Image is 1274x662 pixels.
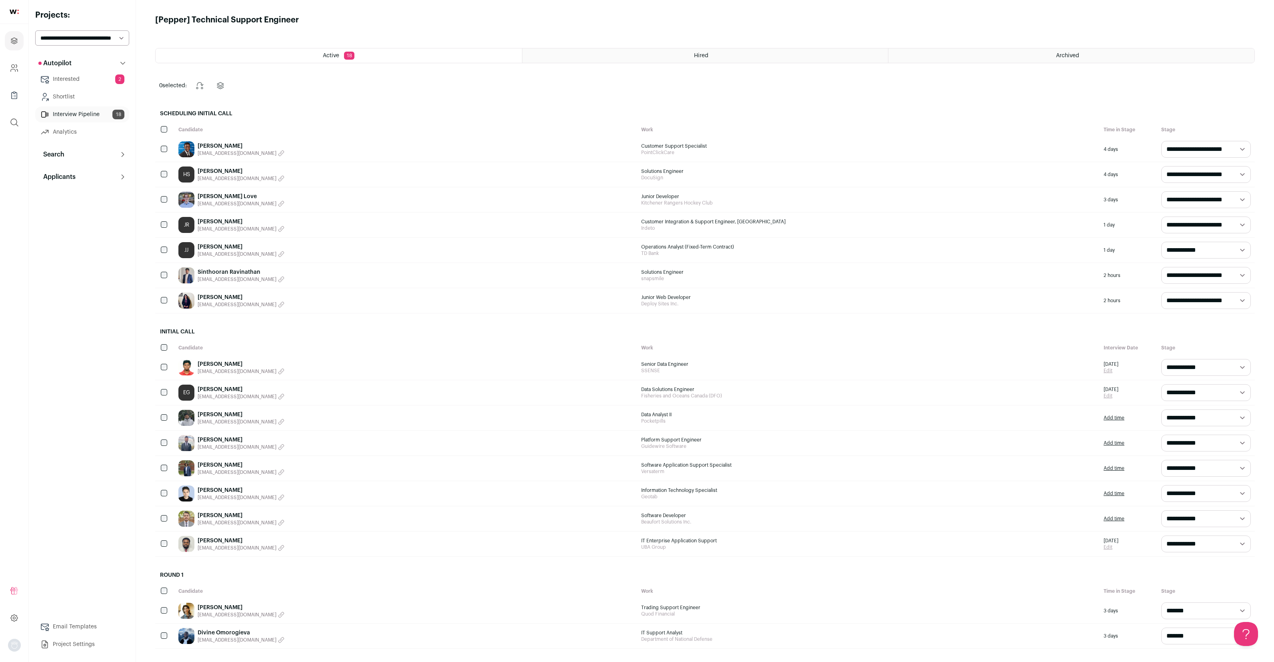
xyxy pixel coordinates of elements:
button: Open dropdown [8,639,21,652]
a: Interview Pipeline18 [35,106,129,122]
span: Department of National Defense [641,636,1096,642]
div: 3 days [1100,624,1157,648]
a: Hired [522,48,888,63]
img: b13acace784b56bff4c0b426ab5bcb4ec2ba2aea1bd4a0e45daaa25254bd1327.jpg [178,435,194,451]
button: Search [35,146,129,162]
img: f3ffaad0d603b19ebc100270aa369a4ef3d27e08452cb50b451537821947b514.jpg [178,536,194,552]
a: [PERSON_NAME] Love [198,193,284,201]
div: 1 day [1100,238,1157,263]
p: Search [38,150,64,159]
a: JJ [178,242,194,258]
span: Solutions Engineer [641,269,1096,275]
button: [EMAIL_ADDRESS][DOMAIN_NAME] [198,419,284,425]
button: [EMAIL_ADDRESS][DOMAIN_NAME] [198,251,284,257]
span: [EMAIL_ADDRESS][DOMAIN_NAME] [198,175,276,182]
span: Pocketpills [641,418,1096,424]
a: [PERSON_NAME] [198,167,284,175]
a: Analytics [35,124,129,140]
div: Time in Stage [1100,584,1157,598]
iframe: Help Scout Beacon - Open [1234,622,1258,646]
span: DocuSign [641,175,1096,181]
button: Autopilot [35,55,129,71]
button: [EMAIL_ADDRESS][DOMAIN_NAME] [198,368,284,375]
img: b5149df90c35b373f693435227b5a498bccf11b76c7644b2dcc99542b191cdaf.jpg [178,141,194,157]
img: 830a0280f59b57fddb62093d7c2a48b3f0c571bc24224d280411f1a8bfe06067.jpg [178,511,194,527]
a: Company Lists [5,86,24,105]
span: Active [323,53,339,58]
span: [EMAIL_ADDRESS][DOMAIN_NAME] [198,251,276,257]
img: nopic.png [8,639,21,652]
a: [PERSON_NAME] [198,385,284,393]
span: Hired [694,53,708,58]
button: [EMAIL_ADDRESS][DOMAIN_NAME] [198,226,284,232]
span: IT Enterprise Application Support [641,538,1096,544]
span: 18 [344,52,354,60]
button: [EMAIL_ADDRESS][DOMAIN_NAME] [198,545,284,551]
button: [EMAIL_ADDRESS][DOMAIN_NAME] [198,175,284,182]
span: [EMAIL_ADDRESS][DOMAIN_NAME] [198,393,276,400]
span: Junior Developer [641,193,1096,200]
span: Solutions Engineer [641,168,1096,175]
a: Email Templates [35,619,129,635]
a: Shortlist [35,89,129,105]
a: EG [178,385,194,401]
div: 2 hours [1100,263,1157,288]
div: Stage [1157,341,1255,355]
a: Add time [1104,516,1124,522]
a: Company and ATS Settings [5,58,24,78]
img: d462e36b89d741590a7b2b086fac2dfa7592e005d47afd674853fa82ff350ca9.jpg [178,628,194,644]
span: [DATE] [1104,386,1118,393]
button: [EMAIL_ADDRESS][DOMAIN_NAME] [198,276,284,283]
span: [EMAIL_ADDRESS][DOMAIN_NAME] [198,419,276,425]
a: [PERSON_NAME] [198,218,284,226]
div: Candidate [174,584,637,598]
span: Geotab [641,493,1096,500]
span: [EMAIL_ADDRESS][DOMAIN_NAME] [198,368,276,375]
span: Software Application Support Specialist [641,462,1096,468]
button: [EMAIL_ADDRESS][DOMAIN_NAME] [198,637,284,643]
img: 9a638fe11f2512c5e383cc5039701ae9ca2355f7866afaaf905318ea09deda64.jpg [178,192,194,208]
span: 0 [159,83,162,88]
a: Projects [5,31,24,50]
span: Platform Support Engineer [641,437,1096,443]
span: [EMAIL_ADDRESS][DOMAIN_NAME] [198,150,276,156]
span: Data Analyst II [641,411,1096,418]
span: [EMAIL_ADDRESS][DOMAIN_NAME] [198,444,276,450]
span: [DATE] [1104,538,1118,544]
span: [EMAIL_ADDRESS][DOMAIN_NAME] [198,301,276,308]
a: HS [178,167,194,183]
img: 281e3230e04bf62b0493838d7fb0ed23c2f6b9c51535039b5eeb3f898c4485cb.jpg [178,603,194,619]
span: Information Technology Specialist [641,487,1096,493]
span: Senior Data Engineer [641,361,1096,367]
span: Junior Web Developer [641,294,1096,301]
span: 18 [112,110,124,119]
a: Divine Omorogieva [198,629,284,637]
p: Autopilot [38,58,72,68]
span: PointClickCare [641,149,1096,156]
button: [EMAIL_ADDRESS][DOMAIN_NAME] [198,150,284,156]
div: Time in Stage [1100,122,1157,137]
img: wellfound-shorthand-0d5821cbd27db2630d0214b213865d53afaa358527fdda9d0ea32b1df1b89c2c.svg [10,10,19,14]
span: Data Solutions Engineer [641,386,1096,393]
button: Change stage [190,76,209,95]
div: Candidate [174,341,637,355]
div: 1 day [1100,213,1157,237]
div: 4 days [1100,137,1157,162]
span: Quod Financial [641,611,1096,617]
div: Work [637,122,1100,137]
span: [EMAIL_ADDRESS][DOMAIN_NAME] [198,276,276,283]
button: Applicants [35,169,129,185]
button: [EMAIL_ADDRESS][DOMAIN_NAME] [198,301,284,308]
img: f04666fd345fdba96e870f6e8b5a41a8205c4345c611f5675e8314226d33c5d5.jpg [178,359,194,375]
span: [EMAIL_ADDRESS][DOMAIN_NAME] [198,226,276,232]
img: c67dcf457b4bae90de926857248700d70fa1222da0fb9a663946051a82e0db9a.jpg [178,485,194,502]
a: JR [178,217,194,233]
span: Customer Integration & Support Engineer, [GEOGRAPHIC_DATA] [641,219,1096,225]
div: 3 days [1100,598,1157,623]
button: [EMAIL_ADDRESS][DOMAIN_NAME] [198,393,284,400]
span: [EMAIL_ADDRESS][DOMAIN_NAME] [198,612,276,618]
button: [EMAIL_ADDRESS][DOMAIN_NAME] [198,612,284,618]
h2: Scheduling Initial Call [155,105,1255,122]
span: [EMAIL_ADDRESS][DOMAIN_NAME] [198,201,276,207]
